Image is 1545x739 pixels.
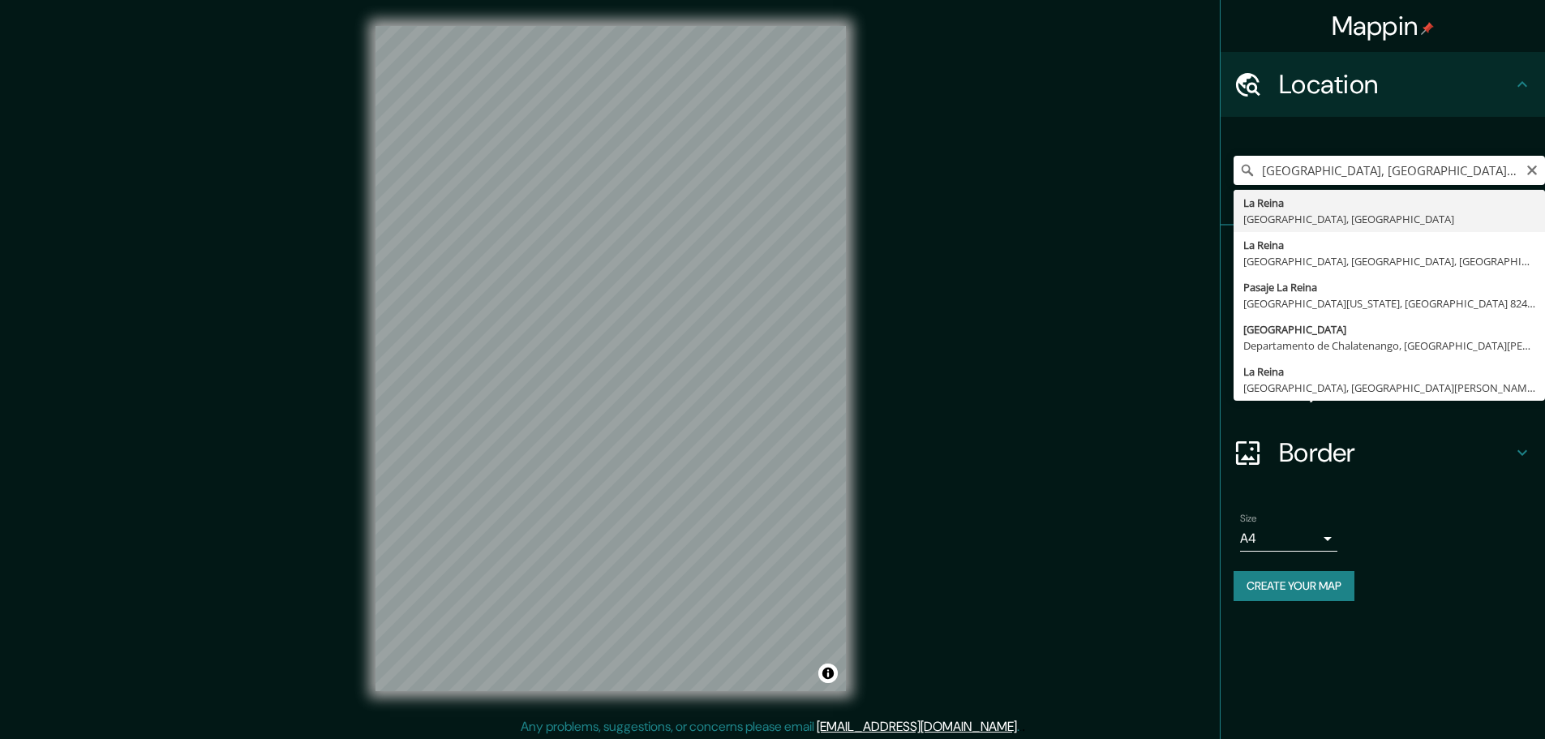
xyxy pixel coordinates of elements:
[1243,321,1535,337] div: [GEOGRAPHIC_DATA]
[1221,52,1545,117] div: Location
[1526,161,1539,177] button: Clear
[1421,22,1434,35] img: pin-icon.png
[1221,226,1545,290] div: Pins
[1243,253,1535,269] div: [GEOGRAPHIC_DATA], [GEOGRAPHIC_DATA], [GEOGRAPHIC_DATA]
[521,717,1019,737] p: Any problems, suggestions, or concerns please email .
[1022,717,1025,737] div: .
[1243,380,1535,396] div: [GEOGRAPHIC_DATA], [GEOGRAPHIC_DATA][PERSON_NAME], [GEOGRAPHIC_DATA]
[1221,290,1545,355] div: Style
[1221,420,1545,485] div: Border
[1243,363,1535,380] div: La Reina
[1243,211,1535,227] div: [GEOGRAPHIC_DATA], [GEOGRAPHIC_DATA]
[818,664,838,683] button: Toggle attribution
[1279,372,1513,404] h4: Layout
[1279,68,1513,101] h4: Location
[1332,10,1435,42] h4: Mappin
[1243,237,1535,253] div: La Reina
[1234,571,1354,601] button: Create your map
[1243,279,1535,295] div: Pasaje La Reina
[817,718,1017,735] a: [EMAIL_ADDRESS][DOMAIN_NAME]
[1240,512,1257,526] label: Size
[1019,717,1022,737] div: .
[1243,295,1535,311] div: [GEOGRAPHIC_DATA][US_STATE], [GEOGRAPHIC_DATA] 8240000, [GEOGRAPHIC_DATA]
[376,26,846,691] canvas: Map
[1279,436,1513,469] h4: Border
[1243,337,1535,354] div: Departamento de Chalatenango, [GEOGRAPHIC_DATA][PERSON_NAME]
[1234,156,1545,185] input: Pick your city or area
[1221,355,1545,420] div: Layout
[1240,526,1337,552] div: A4
[1243,195,1535,211] div: La Reina
[1401,676,1527,721] iframe: Help widget launcher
